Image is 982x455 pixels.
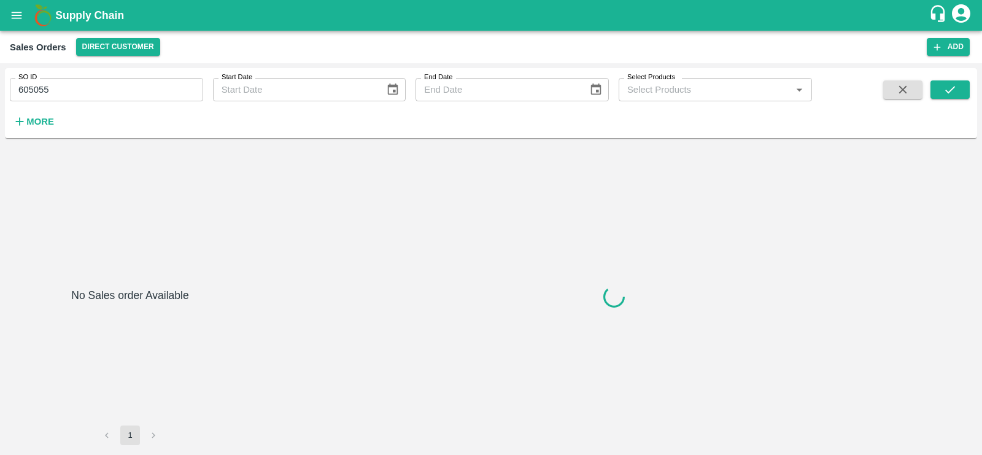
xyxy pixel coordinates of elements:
[55,9,124,21] b: Supply Chain
[95,426,165,445] nav: pagination navigation
[791,82,807,98] button: Open
[10,78,203,101] input: Enter SO ID
[929,4,950,26] div: customer-support
[10,39,66,55] div: Sales Orders
[222,72,252,82] label: Start Date
[26,117,54,126] strong: More
[424,72,452,82] label: End Date
[381,78,404,101] button: Choose date
[416,78,579,101] input: End Date
[31,3,55,28] img: logo
[2,1,31,29] button: open drawer
[584,78,608,101] button: Choose date
[927,38,970,56] button: Add
[213,78,376,101] input: Start Date
[120,426,140,445] button: page 1
[76,38,160,56] button: Select DC
[950,2,972,28] div: account of current user
[622,82,788,98] input: Select Products
[10,111,57,132] button: More
[18,72,37,82] label: SO ID
[71,287,188,426] h6: No Sales order Available
[55,7,929,24] a: Supply Chain
[627,72,675,82] label: Select Products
